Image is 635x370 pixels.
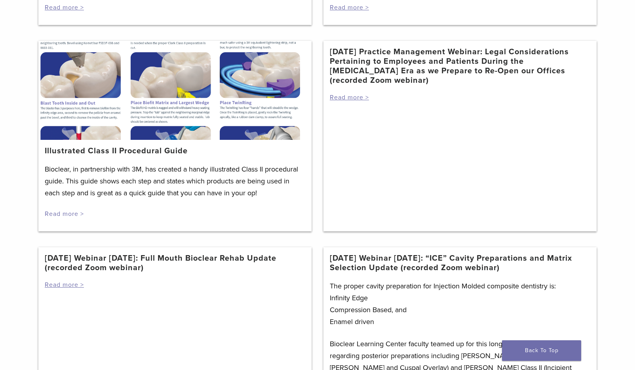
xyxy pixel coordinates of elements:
a: Read more > [45,281,84,289]
a: Read more > [45,4,84,11]
p: The proper cavity preparation for Injection Molded composite dentistry is: Infinity Edge Compress... [330,280,590,328]
p: Bioclear, in partnership with 3M, has created a handy illustrated Class II procedural guide. This... [45,163,305,199]
a: Illustrated Class II Procedural Guide [45,146,188,156]
a: Read more > [330,4,369,11]
a: Read more > [330,93,369,101]
a: Read more > [45,210,84,218]
a: Back To Top [502,340,581,361]
a: [DATE] Practice Management Webinar: Legal Considerations Pertaining to Employees and Patients Dur... [330,47,590,85]
a: [DATE] Webinar [DATE]: Full Mouth Bioclear Rehab Update (recorded Zoom webinar) [45,254,305,273]
a: [DATE] Webinar [DATE]: “ICE” Cavity Preparations and Matrix Selection Update (recorded Zoom webinar) [330,254,590,273]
